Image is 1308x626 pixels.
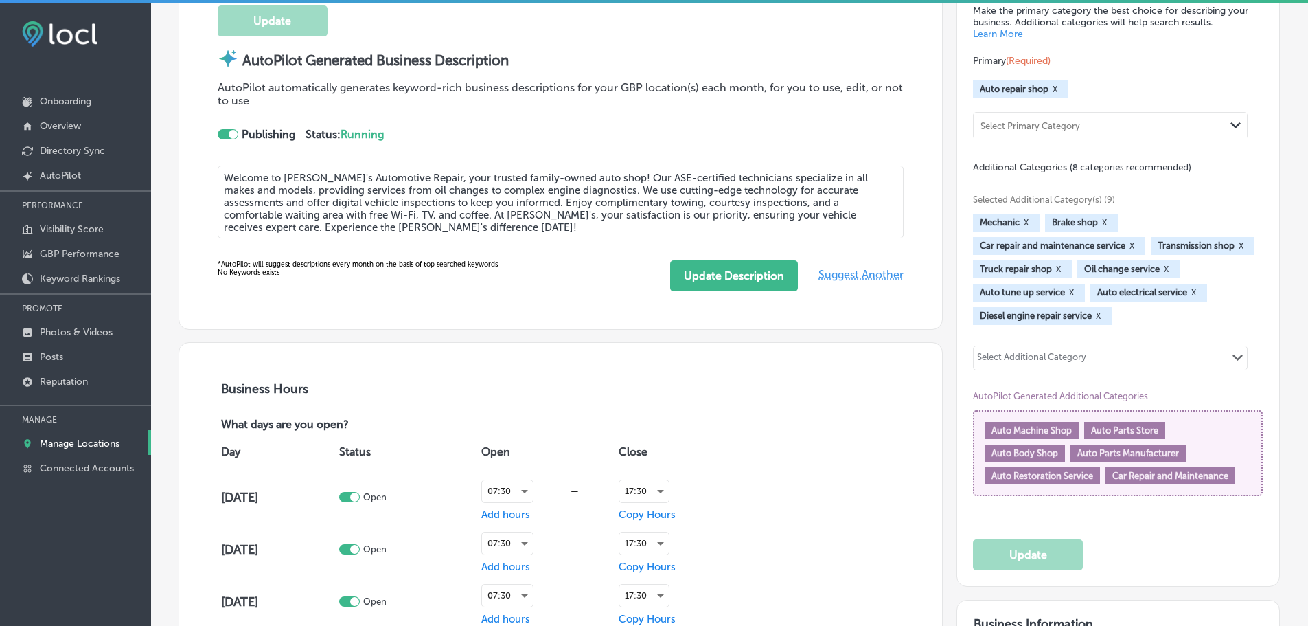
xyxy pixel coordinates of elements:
[818,258,904,291] span: Suggest Another
[533,538,615,548] div: —
[481,613,530,625] span: Add hours
[218,381,904,396] h3: Business Hours
[40,326,113,338] p: Photos & Videos
[218,418,447,433] p: What days are you open?
[619,480,669,502] div: 17:30
[336,433,478,471] th: Status
[363,596,387,607] p: Open
[40,170,81,181] p: AutoPilot
[1097,287,1187,298] span: Auto electrical service
[482,585,533,607] div: 07:30
[218,5,328,36] button: Update
[991,425,1072,436] span: Auto Machine Shop
[980,84,1048,94] span: Auto repair shop
[980,217,1020,227] span: Mechanic
[1235,241,1248,251] button: X
[40,223,104,235] p: Visibility Score
[1020,217,1033,228] button: X
[218,260,498,277] div: No Keywords exists
[973,55,1051,67] span: Primary
[991,471,1093,481] span: Auto Restoration Service
[242,52,509,69] strong: AutoPilot Generated Business Description
[306,128,384,141] strong: Status:
[973,28,1023,40] a: Learn More
[482,533,533,555] div: 07:30
[619,508,676,521] span: Copy Hours
[40,96,91,107] p: Onboarding
[1052,217,1098,227] span: Brake shop
[619,613,676,625] span: Copy Hours
[991,448,1058,458] span: Auto Body Shop
[1077,448,1179,458] span: Auto Parts Manufacturer
[218,48,238,69] img: autopilot-icon
[363,544,387,555] p: Open
[40,120,81,132] p: Overview
[980,264,1052,274] span: Truck repair shop
[973,161,1191,173] span: Additional Categories
[40,462,134,474] p: Connected Accounts
[1098,217,1111,228] button: X
[221,594,336,610] h4: [DATE]
[619,561,676,573] span: Copy Hours
[1125,241,1138,251] button: X
[619,585,669,607] div: 17:30
[1070,161,1191,174] span: (8 categories recommended)
[973,5,1263,40] p: Make the primary category the best choice for describing your business. Additional categories wil...
[363,492,387,502] p: Open
[1092,311,1105,322] button: X
[1112,471,1228,481] span: Car Repair and Maintenance
[1065,287,1078,298] button: X
[221,542,336,557] h4: [DATE]
[1006,55,1051,67] span: (Required)
[973,391,1252,401] span: AutoPilot Generated Additional Categories
[1052,264,1065,275] button: X
[533,486,615,496] div: —
[218,433,336,471] th: Day
[40,248,119,260] p: GBP Performance
[242,128,295,141] strong: Publishing
[40,351,63,363] p: Posts
[1048,84,1062,95] button: X
[533,590,615,601] div: —
[221,490,336,505] h4: [DATE]
[1187,287,1200,298] button: X
[482,480,533,502] div: 07:30
[1158,241,1235,251] span: Transmission shop
[218,166,904,238] textarea: Welcome to [PERSON_NAME]'s Automotive Repair, your trusted family-owned auto shop! Our ASE-certif...
[980,287,1065,298] span: Auto tune up service
[980,120,1080,131] div: Select Primary Category
[619,533,669,555] div: 17:30
[40,438,119,449] p: Manage Locations
[341,128,384,141] span: Running
[980,241,1125,251] span: Car repair and maintenance service
[973,539,1083,570] button: Update
[22,21,97,47] img: fda3e92497d09a02dc62c9cd864e3231.png
[218,260,498,269] span: *AutoPilot will suggest descriptions every month on the basis of top searched keywords
[980,311,1092,321] span: Diesel engine repair service
[977,352,1086,368] div: Select Additional Category
[481,508,530,521] span: Add hours
[1084,264,1160,274] span: Oil change service
[1160,264,1173,275] button: X
[218,81,904,107] p: AutoPilot automatically generates keyword-rich business descriptions for your GBP location(s) eac...
[40,145,105,157] p: Directory Sync
[40,376,88,388] p: Reputation
[973,194,1252,205] span: Selected Additional Category(s) (9)
[40,273,120,284] p: Keyword Rankings
[615,433,733,471] th: Close
[481,561,530,573] span: Add hours
[670,260,798,291] button: Update Description
[478,433,615,471] th: Open
[1091,425,1158,436] span: Auto Parts Store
